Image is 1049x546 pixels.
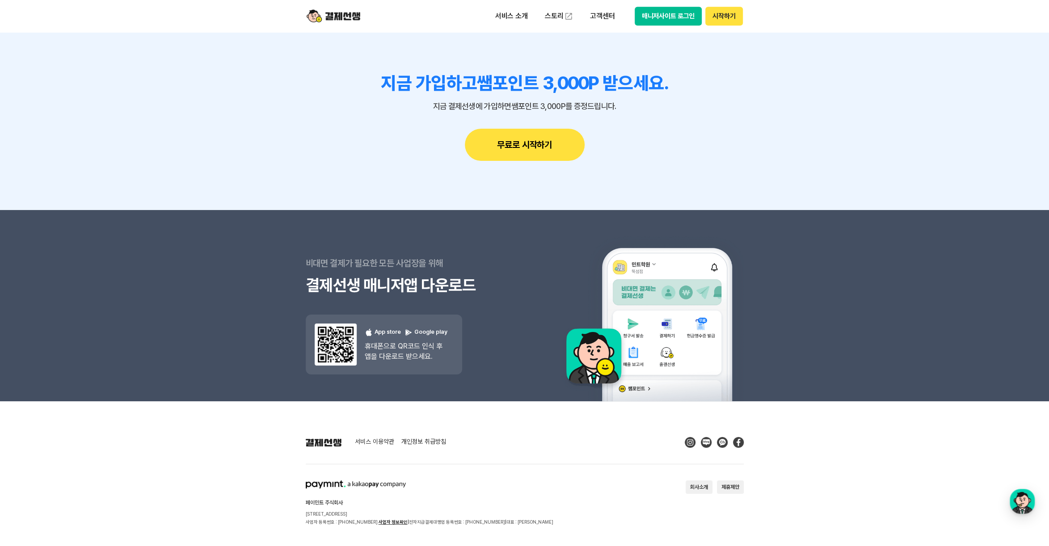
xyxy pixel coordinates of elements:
p: App store [365,328,401,336]
a: 대화 [59,283,115,306]
button: 시작하기 [705,7,742,25]
img: logo [307,8,360,25]
img: Instagram [685,437,695,448]
h2: 페이민트 주식회사 [306,500,553,505]
a: 홈 [3,283,59,306]
a: 사업자 정보확인 [379,519,408,525]
p: 서비스 소개 [489,8,534,24]
button: 회사소개 [686,480,712,494]
a: 서비스 이용약관 [355,438,394,446]
img: Blog [701,437,712,448]
img: 결제선생 로고 [306,438,341,446]
span: | [505,519,506,525]
p: 고객센터 [584,8,621,24]
img: Kakao Talk [717,437,728,448]
span: 홈 [28,297,34,304]
a: 개인정보 취급방침 [401,438,446,446]
h3: 지금 가입하고 쌤포인트 3,000P 받으세요. [306,72,744,94]
span: 설정 [138,297,149,304]
p: [STREET_ADDRESS] [306,510,553,518]
button: 제휴제안 [717,480,744,494]
img: 애플 로고 [365,328,373,336]
p: 사업자 등록번호 : [PHONE_NUMBER] 전자지급결제대행업 등록번호 : [PHONE_NUMBER] 대표 : [PERSON_NAME] [306,518,553,526]
a: 설정 [115,283,172,306]
button: 무료로 시작하기 [465,129,585,161]
img: 외부 도메인 오픈 [564,12,573,21]
p: 비대면 결제가 필요한 모든 사업장을 위해 [306,252,525,274]
img: 구글 플레이 로고 [404,328,413,336]
p: 휴대폰으로 QR코드 인식 후 앱을 다운로드 받으세요. [365,341,447,361]
span: | [408,519,409,525]
a: 스토리 [539,7,580,25]
img: Facebook [733,437,744,448]
img: 앱 예시 이미지 [555,212,744,401]
button: 매니저사이트 로그인 [635,7,702,25]
span: 대화 [82,297,93,304]
img: 앱 다운도르드 qr [315,323,357,365]
p: Google play [404,328,447,336]
img: paymint logo [306,480,406,488]
p: 지금 결제선생에 가입하면 쌤포인트 3,000P를 증정드립니다. [306,102,744,111]
h3: 결제선생 매니저앱 다운로드 [306,274,525,297]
